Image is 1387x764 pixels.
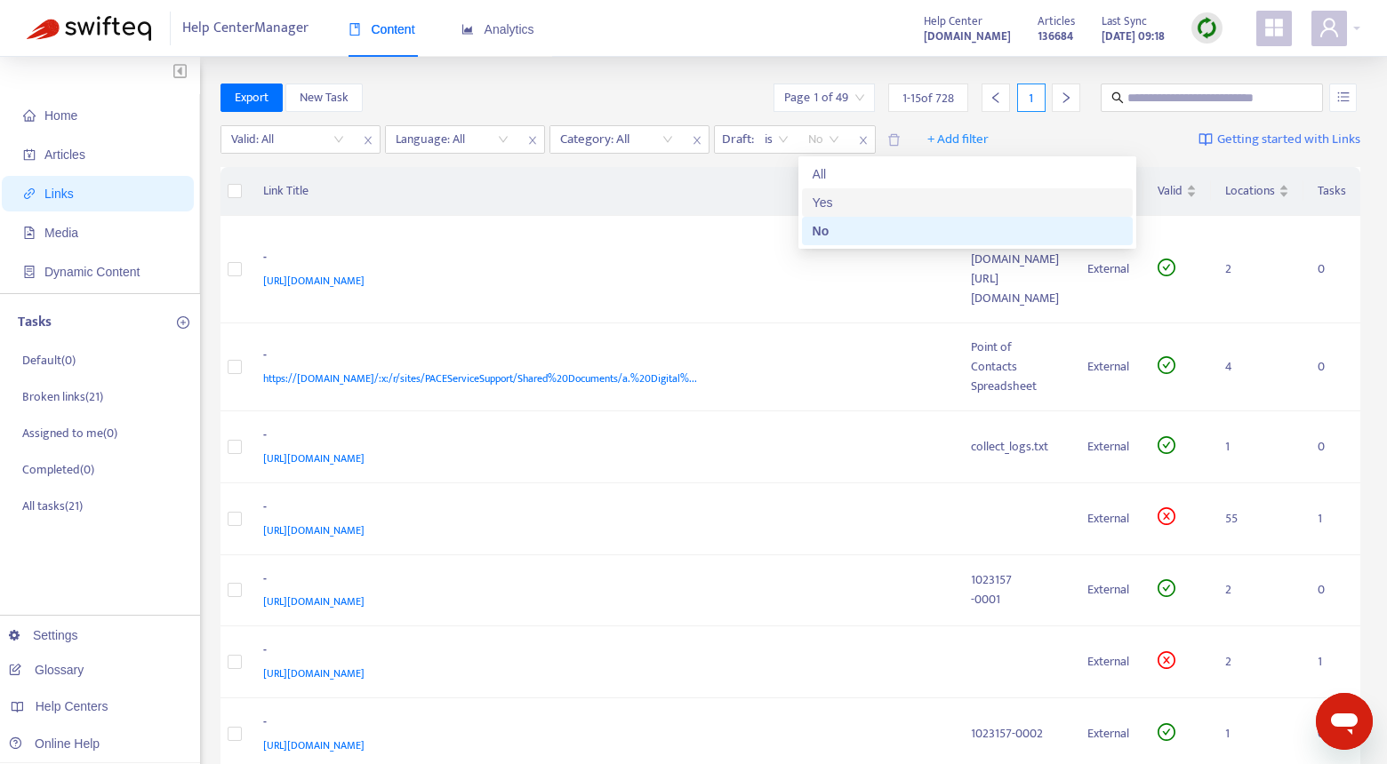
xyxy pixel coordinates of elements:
[887,133,901,147] span: delete
[1087,580,1129,600] div: External
[902,89,954,107] span: 1 - 15 of 728
[1211,483,1303,555] td: 55
[1158,259,1175,276] span: check-circle
[924,12,982,31] span: Help Center
[1087,724,1129,744] div: External
[1087,437,1129,457] div: External
[182,12,309,45] span: Help Center Manager
[22,460,94,479] p: Completed ( 0 )
[1158,436,1175,454] span: check-circle
[36,699,108,713] span: Help Centers
[23,227,36,239] span: file-image
[263,641,936,664] div: -
[263,370,697,387] span: https://[DOMAIN_NAME]/:x:/r/sites/PACEServiceSupport/Shared%20Documents/a.%20Digital%...
[971,269,1059,308] div: [URL][DOMAIN_NAME]
[9,628,78,642] a: Settings
[1303,167,1360,216] th: Tasks
[1087,357,1129,377] div: External
[521,130,544,151] span: close
[44,108,77,123] span: Home
[44,147,85,162] span: Articles
[990,92,1002,104] span: left
[1102,12,1147,31] span: Last Sync
[813,164,1122,184] div: All
[300,88,349,107] span: New Task
[23,187,36,200] span: link
[971,230,1059,269] div: [URL][DOMAIN_NAME]
[1017,84,1046,112] div: 1
[1102,27,1165,46] strong: [DATE] 09:18
[1158,507,1175,525] span: close-circle
[263,346,936,369] div: -
[685,130,709,151] span: close
[971,338,1059,396] div: Point of Contacts Spreadsheet
[263,665,365,682] span: [URL][DOMAIN_NAME]
[263,569,936,593] div: -
[715,126,757,153] span: Draft :
[44,265,140,279] span: Dynamic Content
[808,126,839,153] span: No
[18,312,52,333] p: Tasks
[1087,259,1129,279] div: External
[971,570,1059,590] div: 1023157
[924,26,1011,46] a: [DOMAIN_NAME]
[1263,17,1285,38] span: appstore
[23,109,36,122] span: home
[1211,216,1303,323] td: 2
[263,272,365,290] span: [URL][DOMAIN_NAME]
[461,22,534,36] span: Analytics
[1303,411,1360,483] td: 0
[22,387,103,406] p: Broken links ( 21 )
[27,16,151,41] img: Swifteq
[263,426,936,449] div: -
[263,593,365,610] span: [URL][DOMAIN_NAME]
[1196,17,1218,39] img: sync.dc5367851b00ba804db3.png
[1211,167,1303,216] th: Locations
[9,663,84,677] a: Glossary
[802,217,1133,245] div: No
[914,125,1002,154] button: + Add filter
[1158,651,1175,669] span: close-circle
[349,23,361,36] span: book
[263,736,365,754] span: [URL][DOMAIN_NAME]
[235,88,269,107] span: Export
[971,590,1059,609] div: -0001
[285,84,363,112] button: New Task
[765,126,789,153] span: is
[1303,555,1360,627] td: 0
[1211,555,1303,627] td: 2
[1038,27,1073,46] strong: 136684
[1199,125,1360,154] a: Getting started with Links
[1329,84,1357,112] button: unordered-list
[23,148,36,161] span: account-book
[263,712,936,736] div: -
[1211,626,1303,698] td: 2
[1158,356,1175,374] span: check-circle
[802,160,1133,188] div: All
[1303,626,1360,698] td: 1
[1087,652,1129,672] div: External
[263,248,936,271] div: -
[971,437,1059,457] div: collect_logs.txt
[1211,411,1303,483] td: 1
[9,736,100,751] a: Online Help
[44,226,78,240] span: Media
[263,497,936,521] div: -
[927,129,989,150] span: + Add filter
[1316,693,1373,750] iframe: Button to launch messaging window
[1158,723,1175,741] span: check-circle
[813,193,1122,212] div: Yes
[220,84,283,112] button: Export
[44,187,74,201] span: Links
[177,316,189,329] span: plus-circle
[1199,132,1213,147] img: image-link
[1319,17,1340,38] span: user
[924,27,1011,46] strong: [DOMAIN_NAME]
[22,424,117,442] p: Assigned to me ( 0 )
[461,23,474,36] span: area-chart
[1087,509,1129,529] div: External
[802,188,1133,217] div: Yes
[971,724,1059,744] div: 1023157-0002
[1038,12,1075,31] span: Articles
[1225,181,1275,201] span: Locations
